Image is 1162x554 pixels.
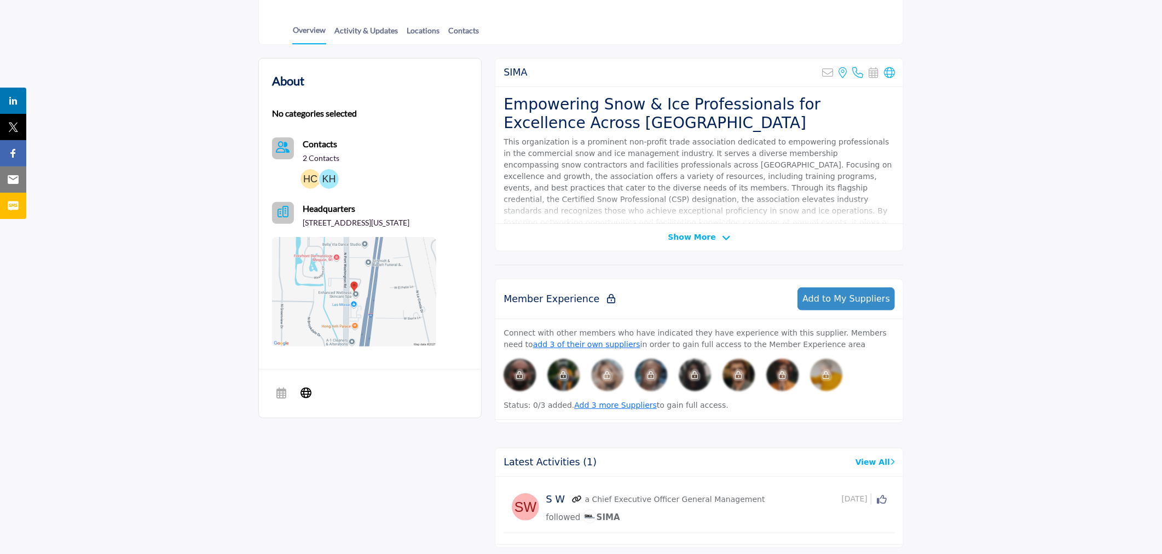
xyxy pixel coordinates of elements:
[504,95,895,132] h2: Empowering Snow & Ice Professionals for Excellence Across [GEOGRAPHIC_DATA]
[877,494,887,504] i: Click to Like this activity
[797,287,895,310] button: Add to My Suppliers
[303,153,339,164] a: 2 Contacts
[504,400,895,411] p: Status: 0/3 added. to gain full access.
[573,494,582,505] a: Redirect to company listing
[547,359,580,391] div: Please rate 5 vendors to connect with members.
[504,327,895,350] p: Connect with other members who have indicated they have experience with this supplier. Members ne...
[802,293,890,304] span: Add to My Suppliers
[303,217,409,228] p: [STREET_ADDRESS][US_STATE]
[319,169,339,189] img: KC H.
[810,359,843,391] div: Please rate 5 vendors to connect with members.
[679,359,712,391] img: image
[448,25,479,44] a: Contacts
[272,237,436,347] img: Location Map
[583,511,620,524] a: imageSIMA
[272,107,357,120] b: No categories selected
[547,359,580,391] img: image
[722,359,755,391] div: Please rate 5 vendors to connect with members.
[722,359,755,391] img: image
[591,359,624,391] div: Please rate 5 vendors to connect with members.
[406,25,440,44] a: Locations
[635,359,668,391] div: Please rate 5 vendors to connect with members.
[766,359,799,391] div: Please rate 5 vendors to connect with members.
[668,232,715,243] span: Show More
[334,25,398,44] a: Activity & Updates
[574,401,657,409] a: Add 3 more Suppliers
[585,494,765,505] p: a Chief Executive Officer General Management
[842,493,871,505] span: [DATE]
[766,359,799,391] img: image
[504,67,527,78] h2: SIMA
[855,457,895,468] a: View All
[546,512,580,522] span: followed
[504,457,597,468] h2: Latest Activities (1)
[512,493,539,521] img: avtar-image
[583,510,597,523] img: image
[533,340,640,349] a: add 3 of their own suppliers
[504,359,536,391] div: Please rate 5 vendors to connect with members.
[272,137,294,159] button: Contact-Employee Icon
[546,493,569,505] h5: S W
[303,137,337,151] a: Contacts
[583,512,620,522] span: SIMA
[504,359,536,391] img: image
[303,138,337,149] b: Contacts
[635,359,668,391] img: image
[679,359,712,391] div: Please rate 5 vendors to connect with members.
[272,72,304,90] h2: About
[272,202,294,224] button: Headquarter icon
[504,293,615,305] h2: Member Experience
[300,169,320,189] img: Heather C.
[303,202,355,215] b: Headquarters
[591,359,624,391] img: image
[292,24,326,44] a: Overview
[272,137,294,159] a: Link of redirect to contact page
[504,136,895,240] p: This organization is a prominent non-profit trade association dedicated to empowering professiona...
[810,359,843,391] img: image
